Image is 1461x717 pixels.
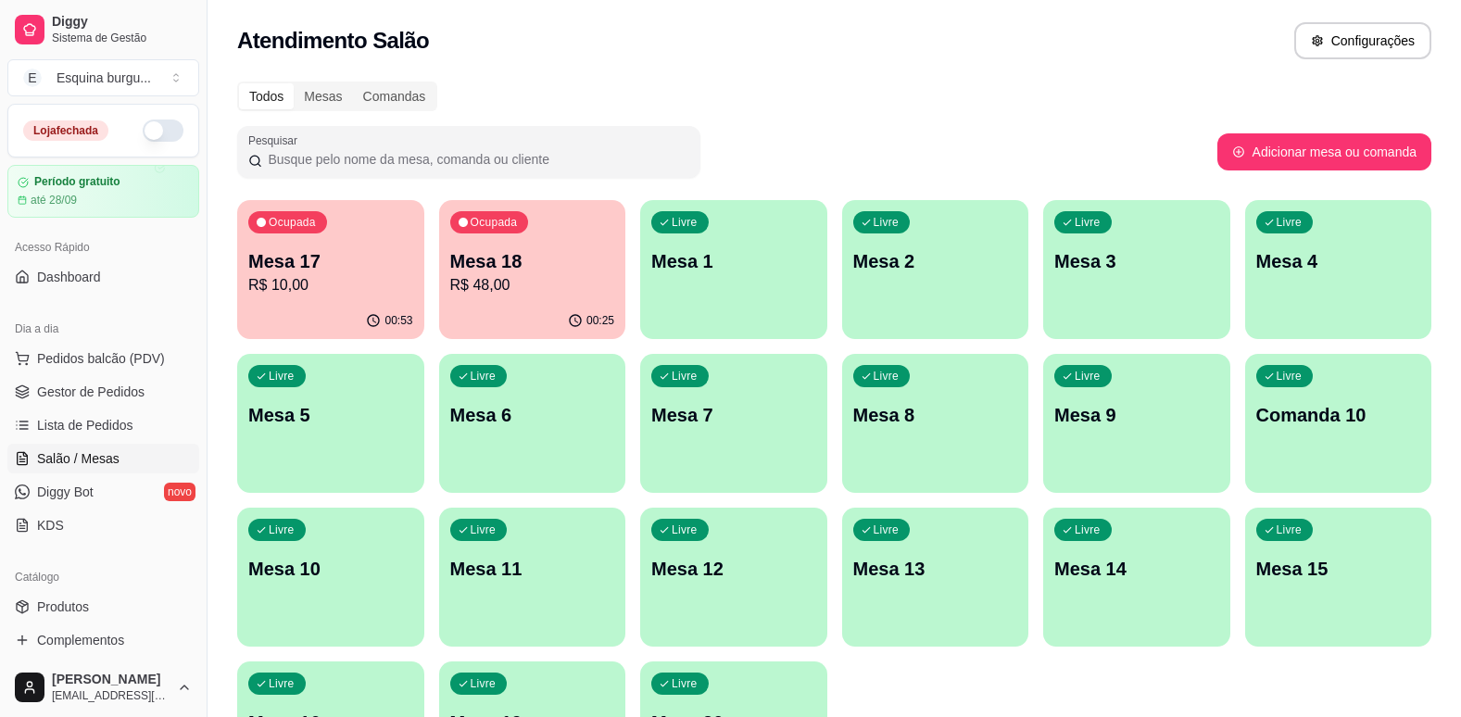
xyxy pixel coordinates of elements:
[37,416,133,434] span: Lista de Pedidos
[7,410,199,440] a: Lista de Pedidos
[37,349,165,368] span: Pedidos balcão (PDV)
[37,631,124,649] span: Complementos
[1245,200,1432,339] button: LivreMesa 4
[52,688,170,703] span: [EMAIL_ADDRESS][DOMAIN_NAME]
[7,592,199,622] a: Produtos
[248,132,304,148] label: Pesquisar
[640,200,827,339] button: LivreMesa 1
[7,233,199,262] div: Acesso Rápido
[842,200,1029,339] button: LivreMesa 2
[237,200,424,339] button: OcupadaMesa 17R$ 10,0000:53
[7,510,199,540] a: KDS
[1075,215,1101,230] p: Livre
[294,83,352,109] div: Mesas
[1075,522,1101,537] p: Livre
[52,672,170,688] span: [PERSON_NAME]
[853,556,1018,582] p: Mesa 13
[34,175,120,189] article: Período gratuito
[450,248,615,274] p: Mesa 18
[640,354,827,493] button: LivreMesa 7
[1217,133,1431,170] button: Adicionar mesa ou comanda
[237,26,429,56] h2: Atendimento Salão
[651,556,816,582] p: Mesa 12
[248,274,413,296] p: R$ 10,00
[1043,508,1230,647] button: LivreMesa 14
[1043,354,1230,493] button: LivreMesa 9
[248,402,413,428] p: Mesa 5
[471,369,497,384] p: Livre
[1245,508,1432,647] button: LivreMesa 15
[1256,402,1421,428] p: Comanda 10
[1256,248,1421,274] p: Mesa 4
[672,369,698,384] p: Livre
[7,665,199,710] button: [PERSON_NAME][EMAIL_ADDRESS][DOMAIN_NAME]
[37,383,145,401] span: Gestor de Pedidos
[1277,369,1303,384] p: Livre
[1256,556,1421,582] p: Mesa 15
[471,522,497,537] p: Livre
[269,215,316,230] p: Ocupada
[23,120,108,141] div: Loja fechada
[248,556,413,582] p: Mesa 10
[57,69,151,87] div: Esquina burgu ...
[37,597,89,616] span: Produtos
[384,313,412,328] p: 00:53
[237,354,424,493] button: LivreMesa 5
[842,508,1029,647] button: LivreMesa 13
[471,215,518,230] p: Ocupada
[7,7,199,52] a: DiggySistema de Gestão
[853,248,1018,274] p: Mesa 2
[586,313,614,328] p: 00:25
[7,344,199,373] button: Pedidos balcão (PDV)
[7,625,199,655] a: Complementos
[1075,369,1101,384] p: Livre
[269,676,295,691] p: Livre
[471,676,497,691] p: Livre
[1054,248,1219,274] p: Mesa 3
[37,268,101,286] span: Dashboard
[853,402,1018,428] p: Mesa 8
[7,314,199,344] div: Dia a dia
[52,14,192,31] span: Diggy
[1277,522,1303,537] p: Livre
[1054,402,1219,428] p: Mesa 9
[239,83,294,109] div: Todos
[31,193,77,208] article: até 28/09
[651,248,816,274] p: Mesa 1
[269,522,295,537] p: Livre
[37,449,120,468] span: Salão / Mesas
[1294,22,1431,59] button: Configurações
[874,369,900,384] p: Livre
[450,402,615,428] p: Mesa 6
[143,119,183,142] button: Alterar Status
[450,556,615,582] p: Mesa 11
[237,508,424,647] button: LivreMesa 10
[1054,556,1219,582] p: Mesa 14
[842,354,1029,493] button: LivreMesa 8
[439,508,626,647] button: LivreMesa 11
[439,354,626,493] button: LivreMesa 6
[672,215,698,230] p: Livre
[7,59,199,96] button: Select a team
[37,483,94,501] span: Diggy Bot
[7,477,199,507] a: Diggy Botnovo
[439,200,626,339] button: OcupadaMesa 18R$ 48,0000:25
[353,83,436,109] div: Comandas
[874,215,900,230] p: Livre
[7,262,199,292] a: Dashboard
[23,69,42,87] span: E
[52,31,192,45] span: Sistema de Gestão
[269,369,295,384] p: Livre
[672,676,698,691] p: Livre
[7,165,199,218] a: Período gratuitoaté 28/09
[450,274,615,296] p: R$ 48,00
[37,516,64,535] span: KDS
[651,402,816,428] p: Mesa 7
[248,248,413,274] p: Mesa 17
[1245,354,1432,493] button: LivreComanda 10
[7,444,199,473] a: Salão / Mesas
[262,150,689,169] input: Pesquisar
[1277,215,1303,230] p: Livre
[874,522,900,537] p: Livre
[640,508,827,647] button: LivreMesa 12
